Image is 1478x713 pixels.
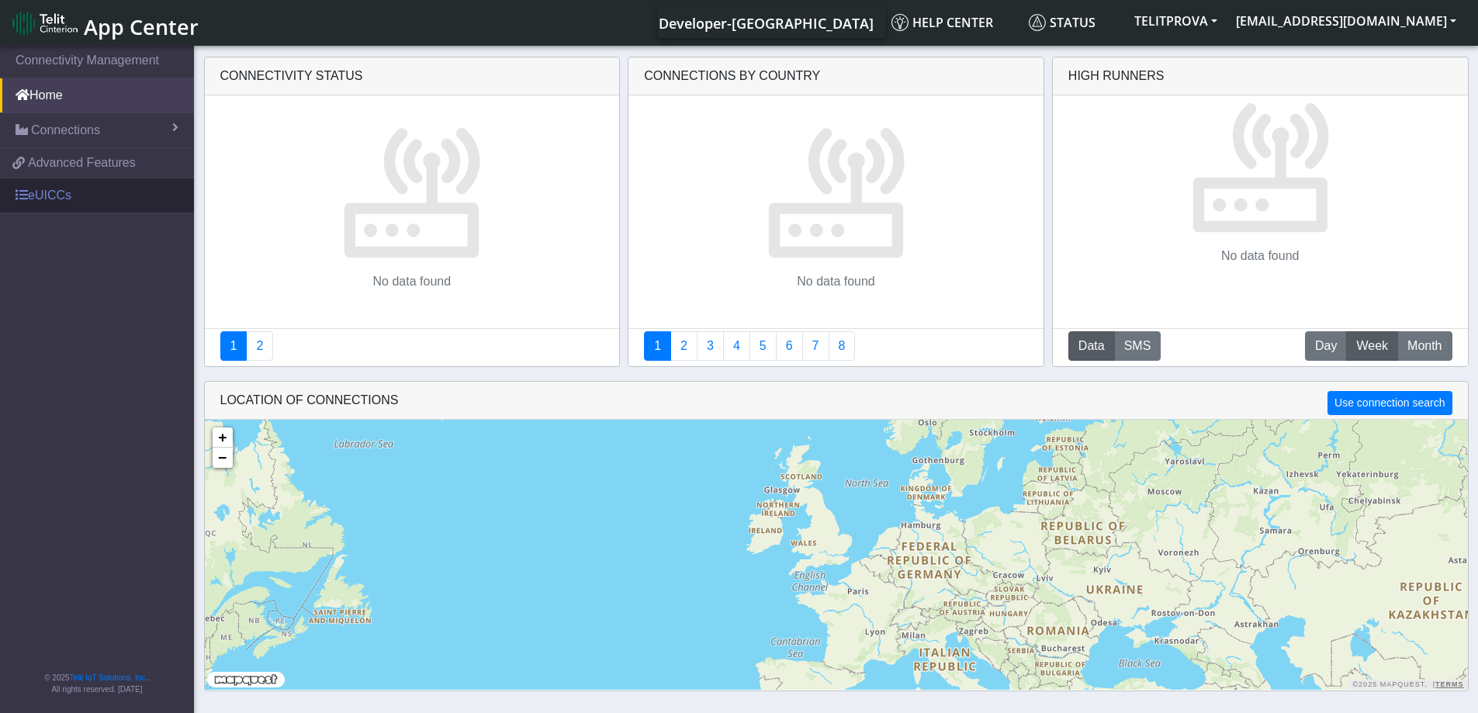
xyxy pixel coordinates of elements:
[213,448,233,468] a: Zoom out
[829,331,856,361] a: Not Connected for 30 days
[1029,14,1096,31] span: Status
[373,272,452,291] p: No data found
[1068,67,1165,85] div: High Runners
[670,331,697,361] a: Carrier
[1029,14,1046,31] img: status.svg
[1023,7,1125,38] a: Status
[891,14,909,31] img: knowledge.svg
[1068,331,1115,361] button: Data
[220,331,604,361] nav: Summary paging
[749,331,777,361] a: Usage by Carrier
[12,6,196,40] a: App Center
[1221,247,1300,265] p: No data found
[342,120,481,259] img: devices.svg
[723,331,750,361] a: Connections By Carrier
[28,154,136,172] span: Advanced Features
[1227,7,1466,35] button: [EMAIL_ADDRESS][DOMAIN_NAME]
[697,331,724,361] a: Usage per Country
[802,331,829,361] a: Zero Session
[205,57,620,95] div: Connectivity status
[628,57,1044,95] div: Connections By Country
[1435,680,1464,688] a: Terms
[658,7,873,38] a: Your current platform instance
[644,331,671,361] a: Connections By Country
[1346,331,1398,361] button: Week
[1397,331,1452,361] button: Month
[1125,7,1227,35] button: TELITPROVA
[659,14,874,33] span: Developer-[GEOGRAPHIC_DATA]
[1407,337,1442,355] span: Month
[1305,331,1347,361] button: Day
[246,331,273,361] a: Deployment status
[70,673,147,682] a: Telit IoT Solutions, Inc.
[767,120,905,259] img: devices.svg
[84,12,199,41] span: App Center
[885,7,1023,38] a: Help center
[205,382,1468,420] div: LOCATION OF CONNECTIONS
[776,331,803,361] a: 14 Days Trend
[797,272,875,291] p: No data found
[891,14,993,31] span: Help center
[1327,391,1452,415] button: Use connection search
[1191,95,1330,234] img: No data found
[644,331,1028,361] nav: Summary paging
[213,427,233,448] a: Zoom in
[220,331,247,361] a: Connectivity status
[1356,337,1388,355] span: Week
[1315,337,1337,355] span: Day
[12,11,78,36] img: logo-telit-cinterion-gw-new.png
[31,121,100,140] span: Connections
[1114,331,1161,361] button: SMS
[1348,680,1467,690] div: ©2025 MapQuest, |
